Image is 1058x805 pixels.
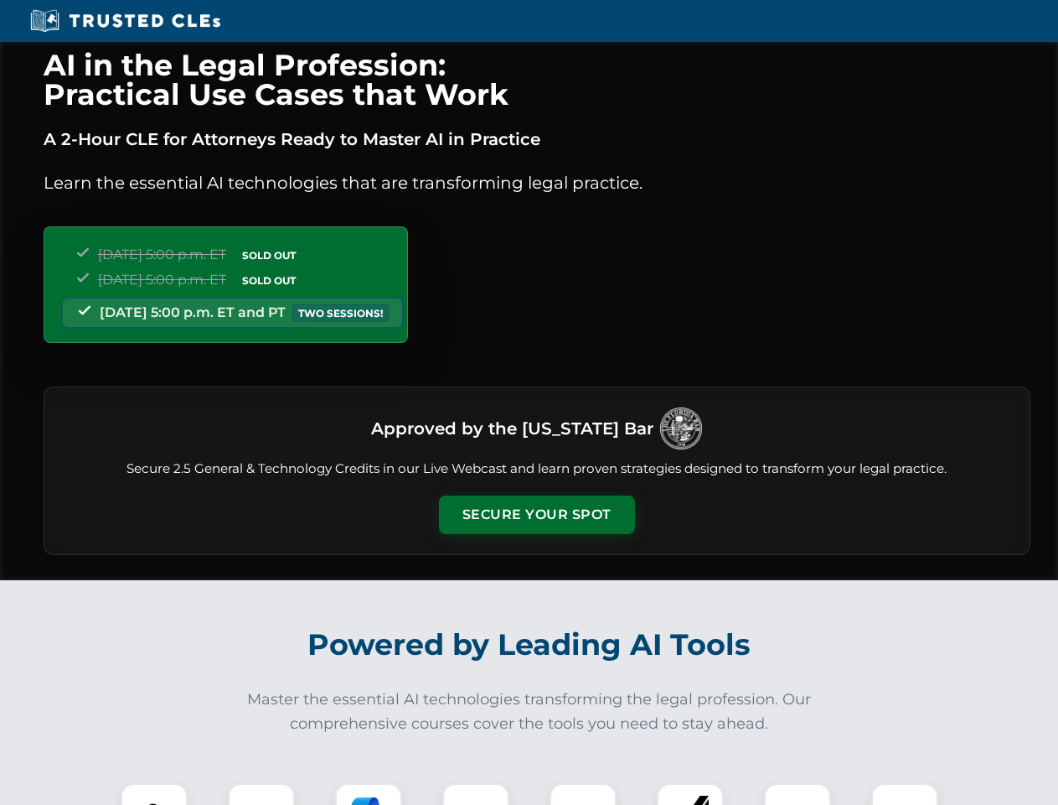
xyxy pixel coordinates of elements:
span: SOLD OUT [236,272,302,289]
p: Secure 2.5 General & Technology Credits in our Live Webcast and learn proven strategies designed ... [65,460,1009,479]
img: Trusted CLEs [25,8,225,34]
img: Logo [660,408,702,449]
p: Master the essential AI technologies transforming the legal profession. Our comprehensive courses... [236,688,823,736]
p: A 2-Hour CLE for Attorneys Ready to Master AI in Practice [44,126,1030,153]
p: Learn the essential AI technologies that are transforming legal practice. [44,169,1030,196]
h1: AI in the Legal Profession: Practical Use Cases that Work [44,50,1030,109]
span: [DATE] 5:00 p.m. ET [98,247,226,262]
h2: Powered by Leading AI Tools [65,615,993,674]
h3: Approved by the [US_STATE] Bar [371,413,653,444]
span: SOLD OUT [236,247,302,264]
button: Secure Your Spot [439,496,635,534]
span: [DATE] 5:00 p.m. ET [98,272,226,288]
